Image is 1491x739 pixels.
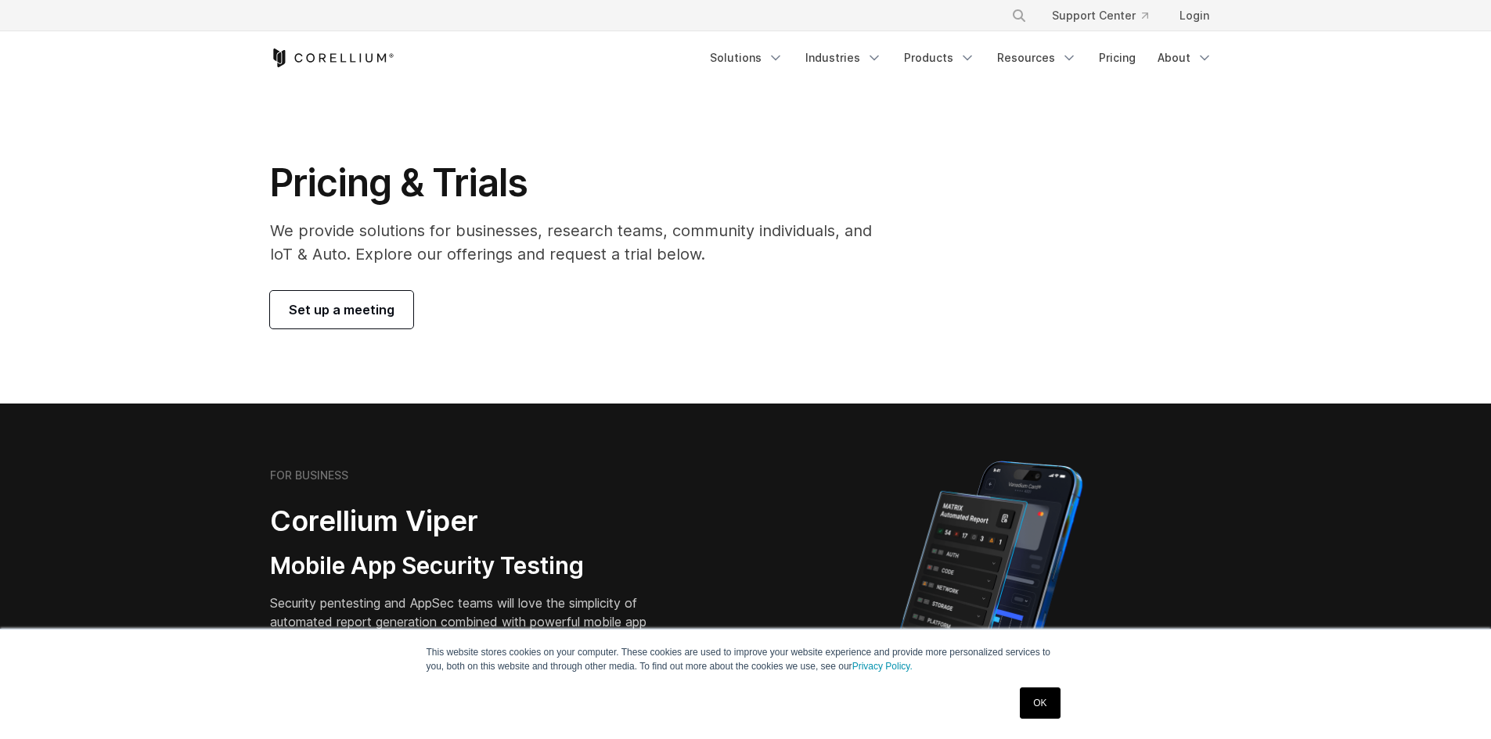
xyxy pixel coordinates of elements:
div: Navigation Menu [992,2,1222,30]
h2: Corellium Viper [270,504,671,539]
h1: Pricing & Trials [270,160,894,206]
p: Security pentesting and AppSec teams will love the simplicity of automated report generation comb... [270,594,671,650]
a: Industries [796,44,891,72]
h3: Mobile App Security Testing [270,551,671,581]
a: About [1148,44,1222,72]
button: Search [1005,2,1033,30]
div: Navigation Menu [700,44,1222,72]
a: Set up a meeting [270,291,413,328]
a: Corellium Home [270,48,394,67]
a: Login [1167,2,1222,30]
a: OK [1020,687,1060,719]
a: Products [895,44,985,72]
p: This website stores cookies on your computer. These cookies are used to improve your website expe... [427,645,1065,673]
p: We provide solutions for businesses, research teams, community individuals, and IoT & Auto. Explo... [270,219,894,266]
img: Corellium MATRIX automated report on iPhone showing app vulnerability test results across securit... [873,454,1109,727]
a: Support Center [1039,2,1161,30]
span: Set up a meeting [289,300,394,319]
a: Resources [988,44,1086,72]
h6: FOR BUSINESS [270,468,348,483]
a: Solutions [700,44,793,72]
a: Privacy Policy. [852,661,913,672]
a: Pricing [1089,44,1145,72]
